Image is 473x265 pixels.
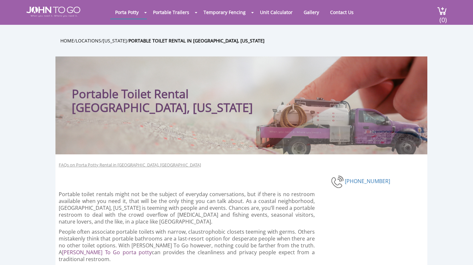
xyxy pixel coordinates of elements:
[325,6,359,19] a: Contact Us
[59,191,315,225] p: Portable toilet rentals might not be the subject of everyday conversations, but if there is no re...
[60,38,74,44] a: Home
[439,10,447,24] span: (0)
[110,6,144,19] a: Porta Potty
[299,6,324,19] a: Gallery
[129,38,265,44] a: Portable Toilet Rental in [GEOGRAPHIC_DATA], [US_STATE]
[76,38,101,44] a: Locations
[103,38,127,44] a: [US_STATE]
[26,7,80,17] img: JOHN to go
[199,6,251,19] a: Temporary Fencing
[248,94,424,154] img: Truck
[59,228,315,263] p: People often associate portable toilets with narrow, claustrophobic closets teeming with germs. O...
[148,6,194,19] a: Portable Trailers
[59,162,201,168] a: FAQs on Porta Potty Rental in [GEOGRAPHIC_DATA], [GEOGRAPHIC_DATA]
[437,7,447,15] img: cart a
[60,37,432,44] ul: / / /
[72,70,282,115] h1: Portable Toilet Rental [GEOGRAPHIC_DATA], [US_STATE]
[331,175,345,189] img: phone-number
[345,178,390,185] a: [PHONE_NUMBER]
[62,249,152,256] a: [PERSON_NAME] To Go porta potty
[255,6,298,19] a: Unit Calculator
